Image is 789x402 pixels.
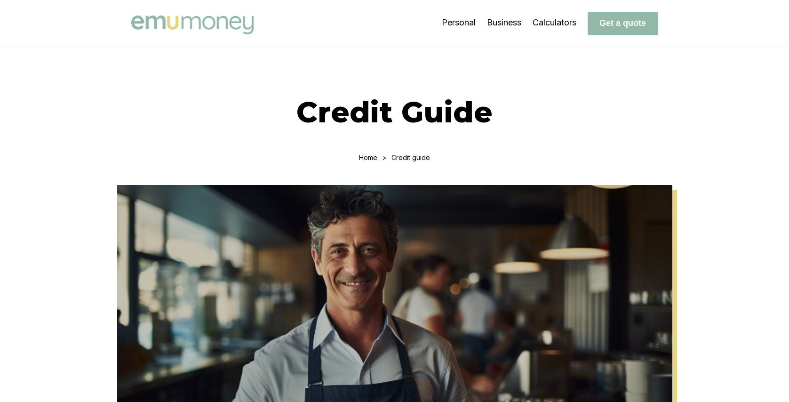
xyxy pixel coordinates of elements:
img: Emu Money logo [131,16,254,34]
div: > [382,153,387,161]
div: Credit guide [391,153,430,161]
a: Get a quote [588,18,658,28]
h1: Credit Guide [131,94,658,130]
button: Get a quote [588,12,658,35]
a: Home [359,153,377,161]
